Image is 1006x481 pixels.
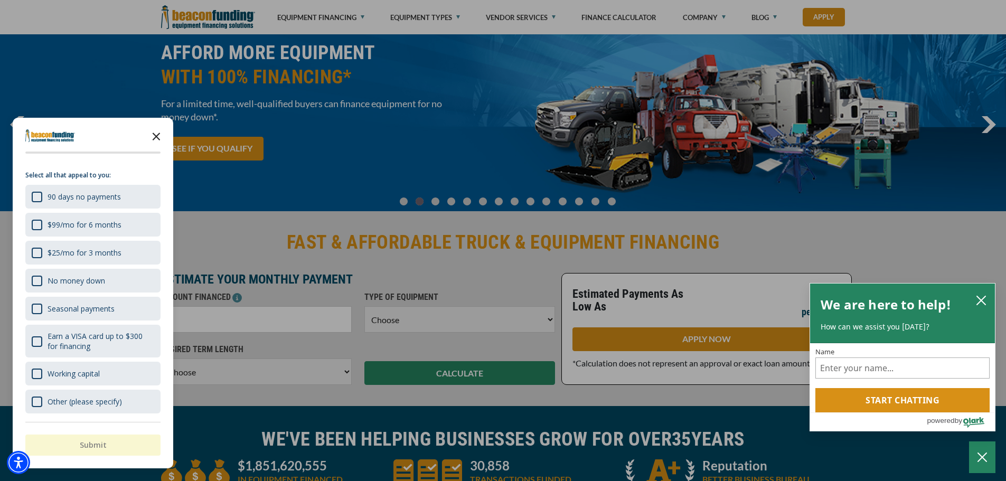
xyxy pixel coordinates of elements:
[927,413,995,431] a: Powered by Olark - open in a new tab
[25,390,161,413] div: Other (please specify)
[48,192,121,202] div: 90 days no payments
[973,293,990,307] button: close chatbox
[821,294,951,315] h2: We are here to help!
[146,125,167,146] button: Close the survey
[25,297,161,320] div: Seasonal payments
[48,220,121,230] div: $99/mo for 6 months
[25,435,161,456] button: Submit
[48,331,154,351] div: Earn a VISA card up to $300 for financing
[821,322,984,332] p: How can we assist you [DATE]?
[815,388,990,412] button: Start chatting
[48,369,100,379] div: Working capital
[25,269,161,293] div: No money down
[48,276,105,286] div: No money down
[25,325,161,357] div: Earn a VISA card up to $300 for financing
[25,362,161,385] div: Working capital
[13,118,173,468] div: Survey
[25,185,161,209] div: 90 days no payments
[25,129,75,142] img: Company logo
[815,357,990,379] input: Name
[927,414,954,427] span: powered
[25,170,161,181] p: Select all that appeal to you:
[48,304,115,314] div: Seasonal payments
[25,213,161,237] div: $99/mo for 6 months
[48,248,121,258] div: $25/mo for 3 months
[815,348,990,355] label: Name
[48,397,122,407] div: Other (please specify)
[7,451,30,474] div: Accessibility Menu
[810,283,995,432] div: olark chatbox
[25,241,161,265] div: $25/mo for 3 months
[955,414,962,427] span: by
[969,441,995,473] button: Close Chatbox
